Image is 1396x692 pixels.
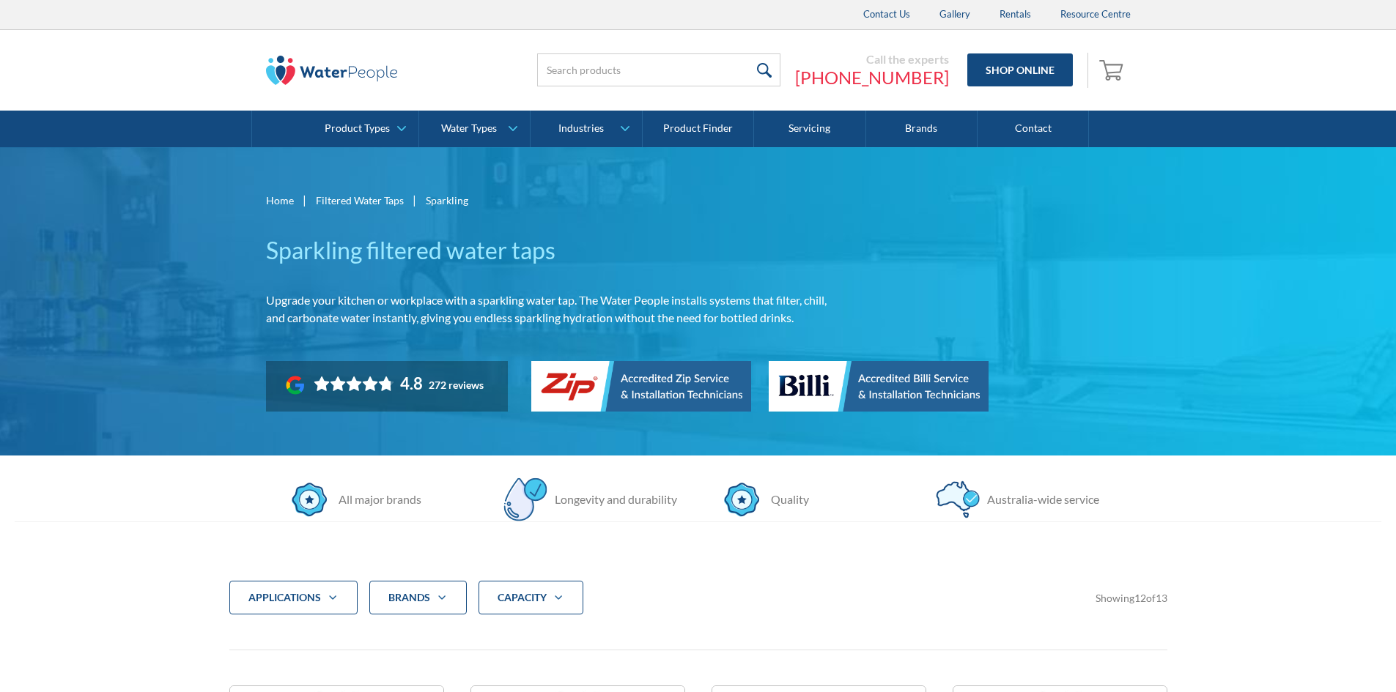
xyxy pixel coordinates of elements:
[795,67,949,89] a: [PHONE_NUMBER]
[301,191,309,209] div: |
[248,590,321,605] div: applications
[314,373,423,394] div: Rating: 4.8 out of 5
[400,373,423,394] div: 4.8
[388,590,430,605] div: Brands
[980,491,1099,508] div: Australia-wide service
[1096,53,1131,88] a: Open cart
[308,111,418,147] a: Product Types
[754,111,865,147] a: Servicing
[266,56,398,85] img: The Water People
[764,491,809,508] div: Quality
[331,491,421,508] div: All major brands
[266,193,294,208] a: Home
[1099,58,1127,81] img: shopping cart
[537,53,780,86] input: Search products
[266,291,829,327] p: Upgrade your kitchen or workplace with a sparkling water tap. The Water People installs systems t...
[426,193,468,208] div: Sparkling
[325,122,390,135] div: Product Types
[866,111,978,147] a: Brands
[1156,592,1167,604] span: 13
[547,491,677,508] div: Longevity and durability
[531,111,641,147] a: Industries
[1134,592,1146,604] span: 12
[419,111,530,147] a: Water Types
[498,591,547,603] strong: CAPACITY
[429,379,484,391] div: 272 reviews
[369,581,467,614] div: Brands
[229,581,1167,638] form: Filter 5
[266,233,829,268] h1: Sparkling filtered water taps
[558,122,604,135] div: Industries
[1096,590,1167,606] div: Showing of
[479,581,583,614] div: CAPACITY
[967,53,1073,86] a: Shop Online
[411,191,418,209] div: |
[795,52,949,67] div: Call the experts
[229,581,358,614] div: applications
[441,122,497,135] div: Water Types
[643,111,754,147] a: Product Finder
[978,111,1089,147] a: Contact
[316,193,404,208] a: Filtered Water Taps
